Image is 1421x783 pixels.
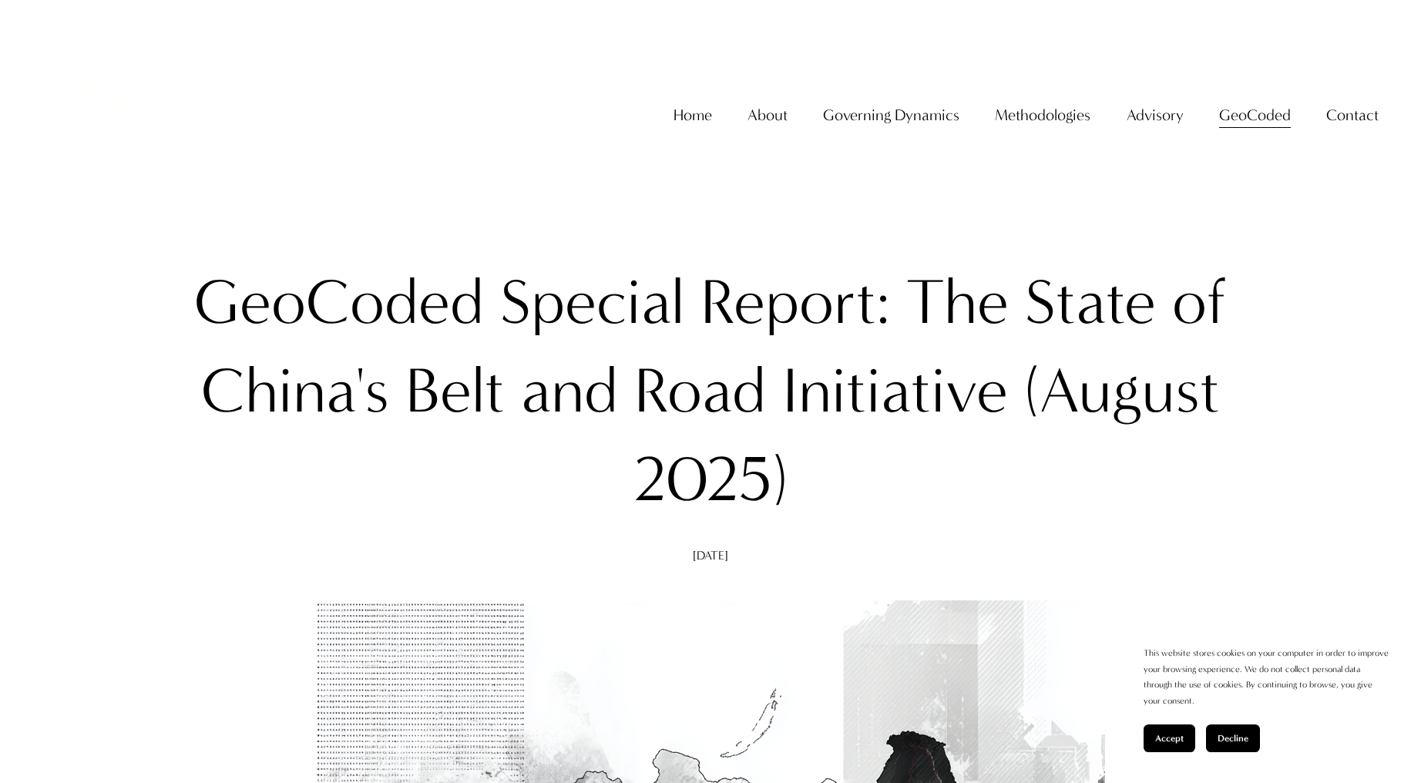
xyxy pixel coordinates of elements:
[693,548,729,563] span: [DATE]
[633,435,788,524] div: 2025)
[995,99,1090,131] a: folder dropdown
[1144,724,1195,752] button: Accept
[1219,99,1291,131] a: folder dropdown
[747,99,788,131] a: folder dropdown
[674,99,712,131] a: Home
[634,347,766,435] div: Road
[1172,258,1226,347] div: of
[1219,101,1291,129] span: GeoCoded
[1326,99,1379,131] a: folder dropdown
[1155,733,1184,744] span: Accept
[1206,724,1260,752] button: Decline
[823,101,959,129] span: Governing Dynamics
[521,347,618,435] div: and
[995,101,1090,129] span: Methodologies
[1128,630,1406,768] section: Cookie banner
[1218,733,1248,744] span: Decline
[700,258,890,347] div: Report:
[1024,347,1220,435] div: (August
[1025,258,1156,347] div: State
[194,258,484,347] div: GeoCoded
[405,347,505,435] div: Belt
[747,101,788,129] span: About
[1127,101,1184,129] span: Advisory
[201,347,389,435] div: China's
[823,99,959,131] a: folder dropdown
[500,258,684,347] div: Special
[42,45,184,187] img: Christopher Sanchez &amp; Co.
[1127,99,1184,131] a: folder dropdown
[1326,101,1379,129] span: Contact
[1144,645,1390,709] p: This website stores cookies on your computer in order to improve your browsing experience. We do ...
[782,347,1008,435] div: Initiative
[906,258,1009,347] div: The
